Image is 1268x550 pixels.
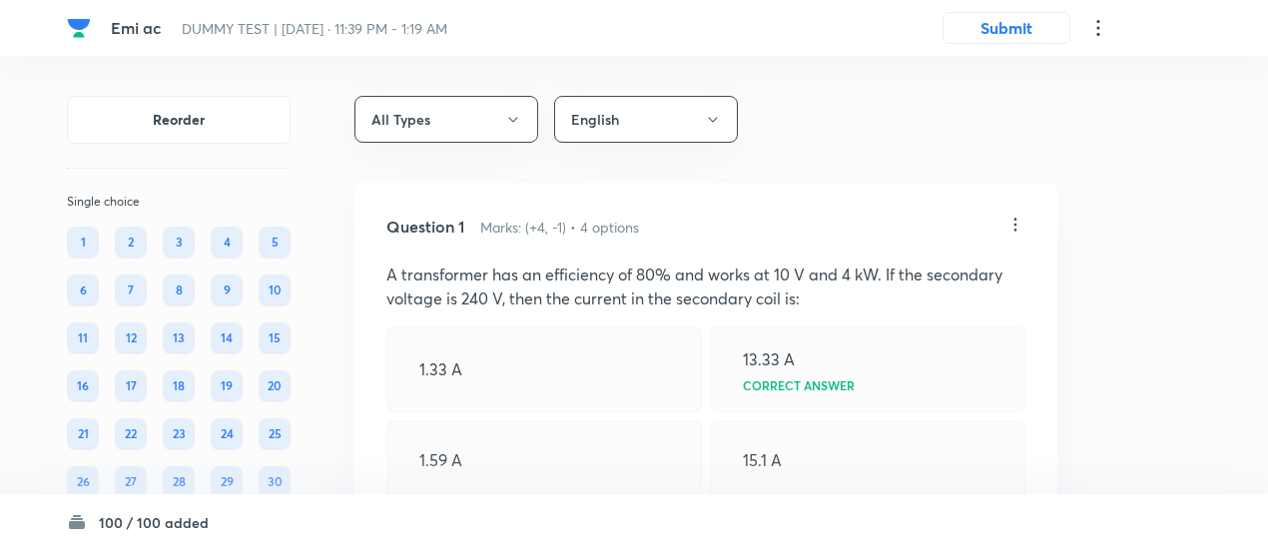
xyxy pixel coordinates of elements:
p: 1.59 A [419,448,462,472]
div: 2 [115,227,147,259]
span: Emi ac [111,17,162,38]
div: 21 [67,418,99,450]
div: 16 [67,370,99,402]
div: 8 [163,275,195,306]
div: 17 [115,370,147,402]
button: Submit [943,12,1070,44]
button: All Types [354,96,538,143]
div: 13 [163,322,195,354]
p: A transformer has an efficiency of 80% and works at 10 V and 4 kW. If the secondary voltage is 24... [386,263,1025,310]
p: 13.33 A [743,347,795,371]
span: DUMMY TEST | [DATE] · 11:39 PM - 1:19 AM [182,19,447,38]
div: 29 [211,466,243,498]
img: Company Logo [67,16,91,40]
p: Correct answer [743,379,855,391]
h6: 100 / 100 added [99,512,209,533]
h6: Marks: (+4, -1) • 4 options [480,217,639,238]
div: 4 [211,227,243,259]
button: Reorder [67,96,291,144]
div: 18 [163,370,195,402]
div: 20 [259,370,291,402]
button: English [554,96,738,143]
div: 11 [67,322,99,354]
div: 27 [115,466,147,498]
a: Company Logo [67,16,95,40]
div: 12 [115,322,147,354]
div: 25 [259,418,291,450]
div: 14 [211,322,243,354]
div: 6 [67,275,99,306]
div: 30 [259,466,291,498]
div: 26 [67,466,99,498]
div: 28 [163,466,195,498]
div: 10 [259,275,291,306]
p: 15.1 A [743,448,782,472]
div: 19 [211,370,243,402]
div: 7 [115,275,147,306]
h5: Question 1 [386,215,464,239]
div: 5 [259,227,291,259]
p: 1.33 A [419,357,462,381]
div: 3 [163,227,195,259]
div: 9 [211,275,243,306]
p: Single choice [67,193,291,211]
div: 15 [259,322,291,354]
div: 22 [115,418,147,450]
div: 24 [211,418,243,450]
div: 1 [67,227,99,259]
div: 23 [163,418,195,450]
